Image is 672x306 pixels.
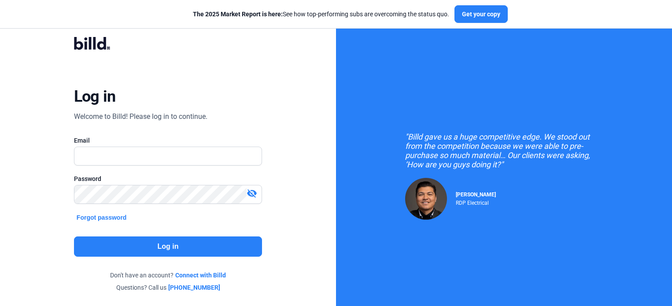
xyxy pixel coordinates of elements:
[74,236,262,257] button: Log in
[175,271,226,280] a: Connect with Billd
[168,283,220,292] a: [PHONE_NUMBER]
[405,132,603,169] div: "Billd gave us a huge competitive edge. We stood out from the competition because we were able to...
[193,11,283,18] span: The 2025 Market Report is here:
[74,111,207,122] div: Welcome to Billd! Please log in to continue.
[74,87,116,106] div: Log in
[74,271,262,280] div: Don't have an account?
[247,188,257,199] mat-icon: visibility_off
[193,10,449,18] div: See how top-performing subs are overcoming the status quo.
[74,174,262,183] div: Password
[456,198,496,206] div: RDP Electrical
[454,5,508,23] button: Get your copy
[74,213,129,222] button: Forgot password
[74,136,262,145] div: Email
[456,192,496,198] span: [PERSON_NAME]
[74,283,262,292] div: Questions? Call us
[405,178,447,220] img: Raul Pacheco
